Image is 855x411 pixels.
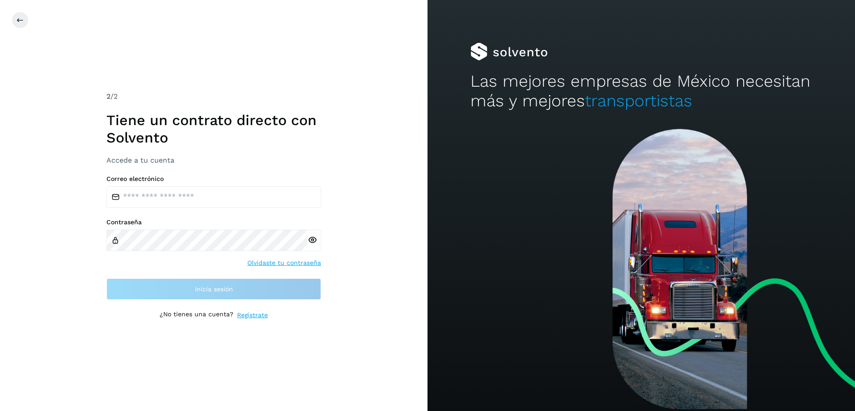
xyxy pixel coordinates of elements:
h3: Accede a tu cuenta [106,156,321,164]
h2: Las mejores empresas de México necesitan más y mejores [470,71,813,111]
label: Correo electrónico [106,175,321,183]
h1: Tiene un contrato directo con Solvento [106,112,321,146]
button: Inicia sesión [106,278,321,300]
a: Olvidaste tu contraseña [247,258,321,268]
span: 2 [106,92,110,101]
div: /2 [106,91,321,102]
span: Inicia sesión [195,286,233,292]
a: Regístrate [237,310,268,320]
p: ¿No tienes una cuenta? [160,310,233,320]
span: transportistas [585,91,692,110]
label: Contraseña [106,218,321,226]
